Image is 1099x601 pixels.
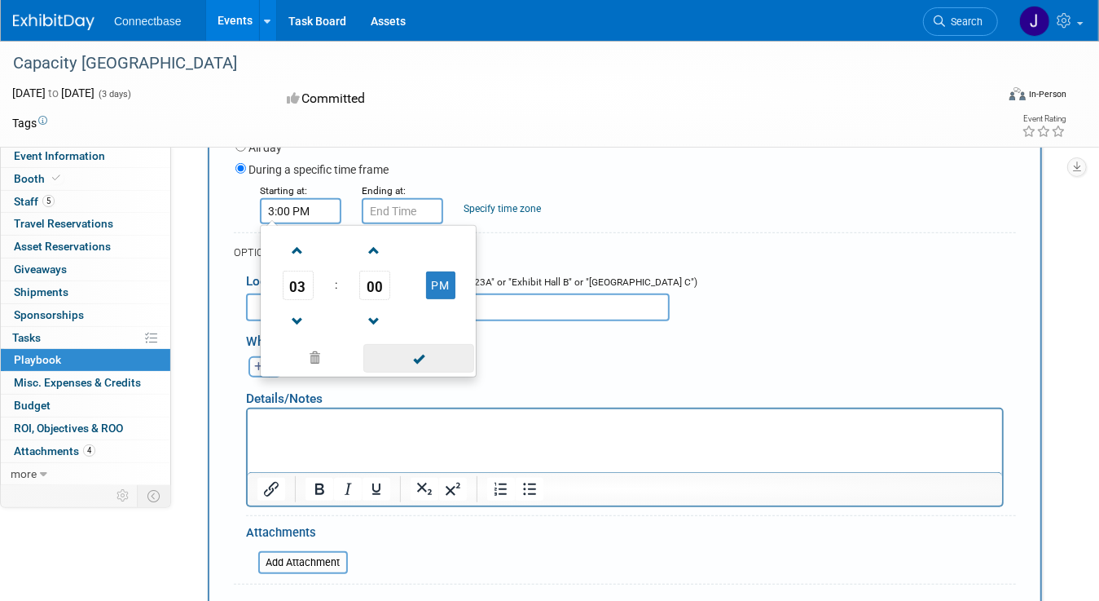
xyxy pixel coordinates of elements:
[1028,88,1066,100] div: In-Person
[114,15,182,28] span: Connectbase
[14,444,95,457] span: Attachments
[42,195,55,207] span: 5
[297,276,697,288] span: (e.g. "Exhibit Booth" or "Meeting Room 123A" or "Exhibit Hall B" or "[GEOGRAPHIC_DATA] C")
[14,240,111,253] span: Asset Reservations
[260,198,341,224] input: Start Time
[1019,6,1050,37] img: John Giblin
[426,272,455,299] button: PM
[97,89,131,99] span: (3 days)
[1,463,170,485] a: more
[234,245,1016,260] div: OPTIONAL DETAILS:
[1,395,170,417] a: Budget
[264,347,365,370] a: Clear selection
[14,285,68,298] span: Shipments
[306,478,333,501] button: Bold
[260,185,307,197] small: Starting at:
[12,115,47,131] td: Tags
[46,86,61,99] span: to
[332,271,341,300] td: :
[945,15,983,28] span: Search
[283,300,314,342] a: Decrement Hour
[248,409,1002,472] iframe: Rich Text Area
[14,376,141,389] span: Misc. Expenses & Credits
[14,399,51,412] span: Budget
[257,478,285,501] button: Insert/edit link
[359,271,390,300] span: Pick Minute
[14,195,55,208] span: Staff
[1022,115,1066,123] div: Event Rating
[14,149,105,162] span: Event Information
[11,467,37,480] span: more
[138,485,171,506] td: Toggle Event Tabs
[248,139,282,156] label: All day
[13,14,95,30] img: ExhibitDay
[248,161,389,178] label: During a specific time frame
[363,478,390,501] button: Underline
[282,85,617,113] div: Committed
[923,7,998,36] a: Search
[14,217,113,230] span: Travel Reservations
[359,300,390,342] a: Decrement Minute
[1,236,170,258] a: Asset Reservations
[246,274,295,289] span: Location
[7,49,977,78] div: Capacity [GEOGRAPHIC_DATA]
[246,325,1016,352] div: Who's involved?
[516,478,543,501] button: Bullet list
[12,331,41,344] span: Tasks
[246,524,348,546] div: Attachments
[362,185,406,197] small: Ending at:
[334,478,362,501] button: Italic
[1,168,170,190] a: Booth
[362,198,443,224] input: End Time
[14,353,61,366] span: Playbook
[1,191,170,213] a: Staff5
[1,304,170,326] a: Sponsorships
[14,172,64,185] span: Booth
[411,478,438,501] button: Subscript
[246,378,1004,408] div: Details/Notes
[1,259,170,281] a: Giveaways
[1,372,170,394] a: Misc. Expenses & Credits
[464,203,541,214] a: Specify time zone
[1,327,170,349] a: Tasks
[1,145,170,167] a: Event Information
[52,174,60,183] i: Booth reservation complete
[1,281,170,303] a: Shipments
[1,349,170,371] a: Playbook
[359,229,390,271] a: Increment Minute
[439,478,467,501] button: Superscript
[283,271,314,300] span: Pick Hour
[14,308,84,321] span: Sponsorships
[14,422,123,435] span: ROI, Objectives & ROO
[12,86,95,99] span: [DATE] [DATE]
[283,229,314,271] a: Increment Hour
[1,418,170,440] a: ROI, Objectives & ROO
[1,213,170,235] a: Travel Reservations
[109,485,138,506] td: Personalize Event Tab Strip
[14,263,67,276] span: Giveaways
[1,440,170,462] a: Attachments4
[911,85,1066,109] div: Event Format
[363,348,475,371] a: Done
[1009,87,1026,100] img: Format-Inperson.png
[83,444,95,457] span: 4
[487,478,515,501] button: Numbered list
